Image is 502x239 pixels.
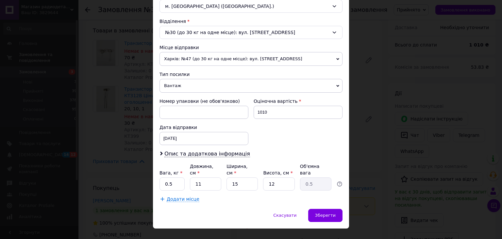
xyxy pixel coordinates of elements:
div: Номер упаковки (не обов'язково) [159,98,248,104]
div: Дата відправки [159,124,248,131]
div: Відділення [159,18,343,25]
div: Оціночна вартість [254,98,343,104]
label: Висота, см [263,170,293,175]
span: Харків: №47 (до 30 кг на одне місце): вул. [STREET_ADDRESS] [159,52,343,66]
span: Додати місце [167,196,199,202]
span: Зберегти [315,213,336,218]
label: Ширина, см [226,164,247,175]
span: Вантаж [159,79,343,93]
span: Опис та додаткова інформація [164,151,250,157]
span: Місце відправки [159,45,199,50]
div: №30 (до 30 кг на одне місце): вул. [STREET_ADDRESS] [159,26,343,39]
span: Скасувати [273,213,296,218]
label: Довжина, см [190,164,213,175]
label: Вага, кг [159,170,182,175]
span: Тип посилки [159,72,190,77]
div: Об'ємна вага [300,163,331,176]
